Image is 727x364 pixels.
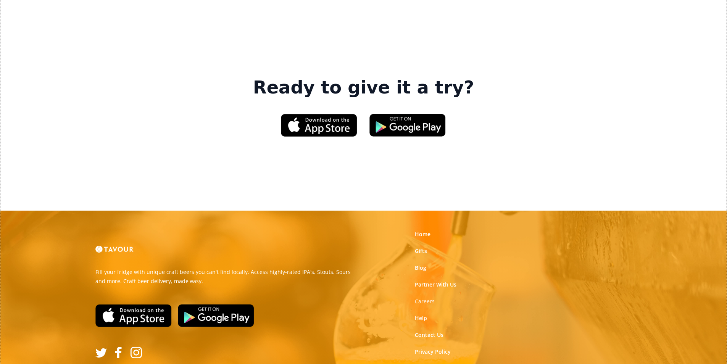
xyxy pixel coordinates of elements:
[415,264,426,272] a: Blog
[415,281,456,288] a: Partner With Us
[95,267,358,286] p: Fill your fridge with unique craft beers you can't find locally. Access highly-rated IPA's, Stout...
[415,230,430,238] a: Home
[415,247,427,255] a: Gifts
[415,348,451,356] a: Privacy Policy
[253,77,474,98] strong: Ready to give it a try?
[415,314,427,322] a: Help
[415,331,443,339] a: Contact Us
[415,298,435,305] a: Careers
